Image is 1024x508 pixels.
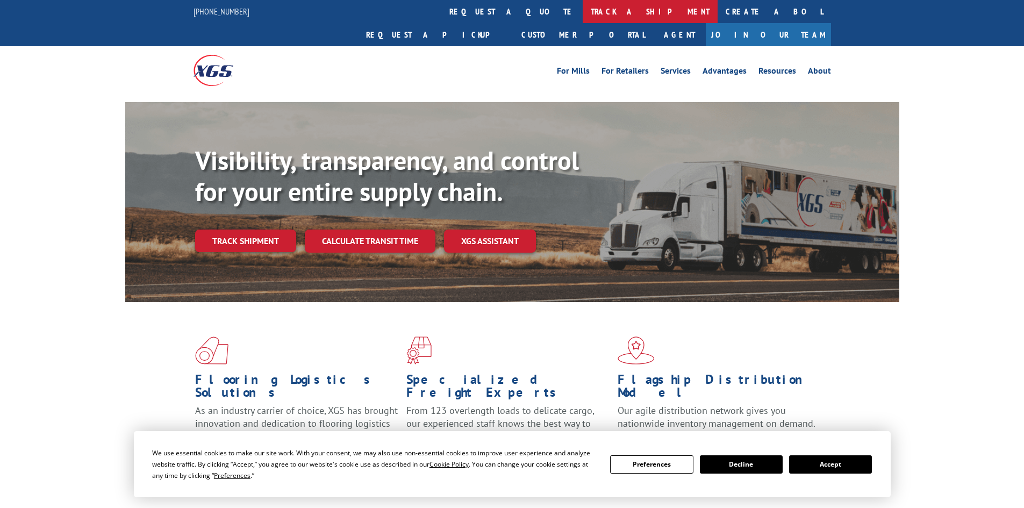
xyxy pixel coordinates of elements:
button: Preferences [610,455,693,474]
b: Visibility, transparency, and control for your entire supply chain. [195,144,579,208]
img: xgs-icon-flagship-distribution-model-red [618,337,655,364]
p: From 123 overlength loads to delicate cargo, our experienced staff knows the best way to move you... [406,404,610,452]
h1: Specialized Freight Experts [406,373,610,404]
a: About [808,67,831,78]
button: Accept [789,455,872,474]
a: Join Our Team [706,23,831,46]
span: Our agile distribution network gives you nationwide inventory management on demand. [618,404,815,430]
button: Decline [700,455,783,474]
a: [PHONE_NUMBER] [194,6,249,17]
a: Resources [758,67,796,78]
a: For Mills [557,67,590,78]
a: Agent [653,23,706,46]
a: For Retailers [601,67,649,78]
span: As an industry carrier of choice, XGS has brought innovation and dedication to flooring logistics... [195,404,398,442]
a: Calculate transit time [305,230,435,253]
div: Cookie Consent Prompt [134,431,891,497]
span: Preferences [214,471,250,480]
a: Track shipment [195,230,296,252]
h1: Flagship Distribution Model [618,373,821,404]
img: xgs-icon-focused-on-flooring-red [406,337,432,364]
h1: Flooring Logistics Solutions [195,373,398,404]
a: Advantages [703,67,747,78]
img: xgs-icon-total-supply-chain-intelligence-red [195,337,228,364]
a: Customer Portal [513,23,653,46]
a: Services [661,67,691,78]
a: XGS ASSISTANT [444,230,536,253]
a: Request a pickup [358,23,513,46]
span: Cookie Policy [429,460,469,469]
div: We use essential cookies to make our site work. With your consent, we may also use non-essential ... [152,447,597,481]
